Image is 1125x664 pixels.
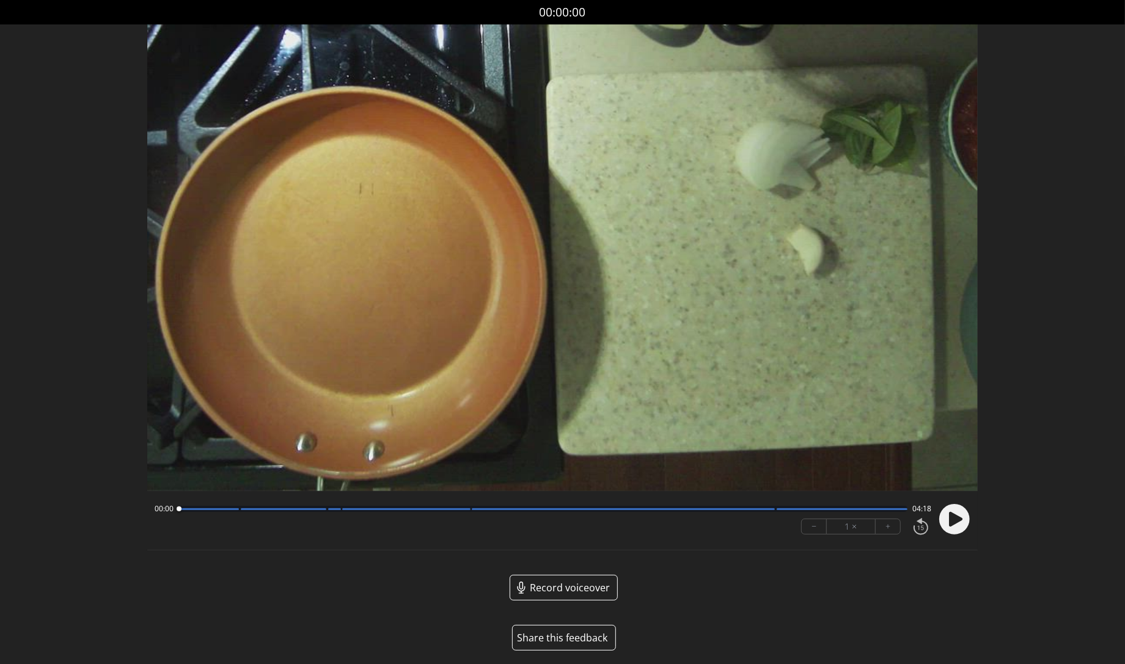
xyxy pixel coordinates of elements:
button: − [802,519,827,534]
span: Record voiceover [530,580,610,595]
a: 00:00:00 [540,4,586,21]
span: 00:00 [155,504,174,514]
button: + [876,519,900,534]
button: Share this feedback [512,625,616,651]
span: 04:18 [912,504,931,514]
div: 1 × [827,519,876,534]
a: Record voiceover [510,575,618,600]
